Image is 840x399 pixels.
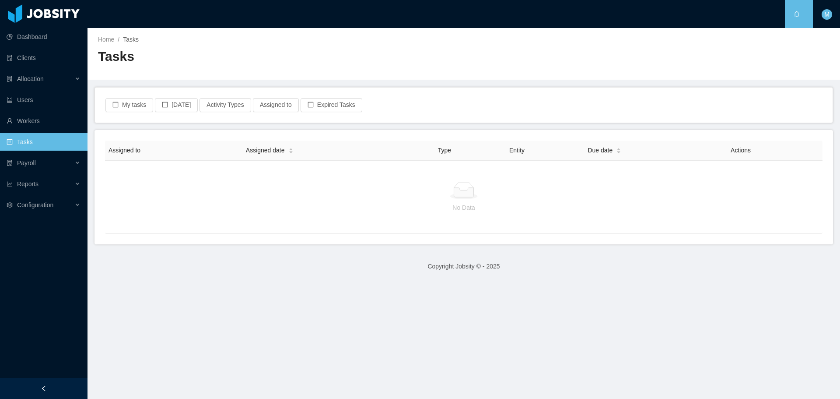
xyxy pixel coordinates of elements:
i: icon: file-protect [7,160,13,166]
span: Reports [17,180,38,187]
h2: Tasks [98,48,464,66]
sup: 0 [800,7,808,15]
a: icon: profileTasks [7,133,80,151]
span: Assigned to [108,147,140,154]
span: Actions [731,147,751,154]
span: Payroll [17,159,36,166]
i: icon: caret-up [288,147,293,149]
button: Assigned to [253,98,299,112]
div: Sort [288,147,294,153]
span: M [824,9,829,20]
a: icon: userWorkers [7,112,80,130]
button: icon: borderMy tasks [105,98,153,112]
a: icon: auditClients [7,49,80,67]
span: Allocation [17,75,44,82]
span: Entity [509,147,525,154]
span: Tasks [123,36,139,43]
span: Type [438,147,451,154]
footer: Copyright Jobsity © - 2025 [87,251,840,282]
a: Home [98,36,114,43]
a: icon: robotUsers [7,91,80,109]
button: Activity Types [199,98,251,112]
span: Assigned date [246,146,285,155]
i: icon: bell [794,11,800,17]
span: / [118,36,119,43]
p: No Data [112,203,815,212]
i: icon: caret-down [288,150,293,153]
i: icon: line-chart [7,181,13,187]
button: icon: border[DATE] [155,98,198,112]
i: icon: caret-down [616,150,621,153]
span: Due date [588,146,612,155]
i: icon: caret-up [616,147,621,149]
i: icon: solution [7,76,13,82]
i: icon: setting [7,202,13,208]
div: Sort [616,147,621,153]
button: icon: borderExpired Tasks [301,98,362,112]
span: Configuration [17,201,53,208]
a: icon: pie-chartDashboard [7,28,80,46]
